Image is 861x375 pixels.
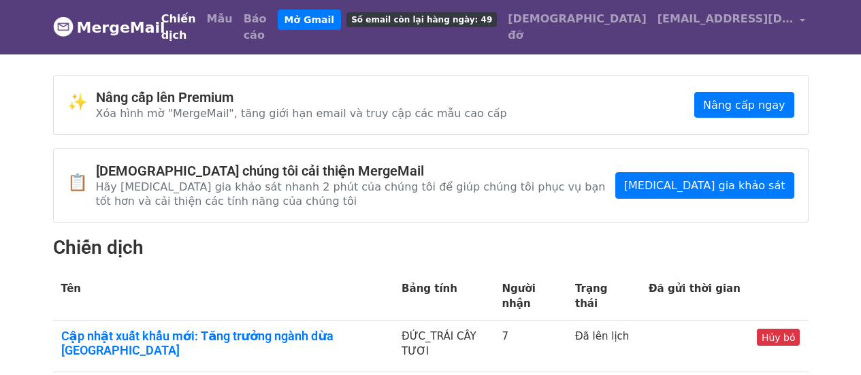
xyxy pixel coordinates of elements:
font: Đã gửi thời gian [649,282,741,295]
font: [DEMOGRAPHIC_DATA] đỡ [508,12,646,42]
font: Mẫu [207,12,233,25]
font: Hủy bỏ [762,331,796,342]
a: [DEMOGRAPHIC_DATA] đỡ [502,5,651,49]
font: Bảng tính [402,282,457,295]
a: [MEDICAL_DATA] gia khảo sát [615,172,794,199]
font: Người nhận [502,282,535,310]
font: Nâng cấp lên Premium [96,89,233,105]
a: Mở Gmail [278,10,342,30]
font: 7 [502,330,508,342]
font: Số email còn lại hàng ngày: 49 [351,15,492,25]
font: [MEDICAL_DATA] gia khảo sát [624,179,785,192]
a: Nâng cấp ngay [694,92,794,118]
img: Logo MergeMail [53,16,74,37]
a: Cập nhật xuất khẩu mới: Tăng trưởng ngành dừa [GEOGRAPHIC_DATA] [61,329,386,358]
a: Chiến dịch [156,5,201,49]
a: Hủy bỏ [757,329,800,346]
a: Số email còn lại hàng ngày: 49 [341,5,502,33]
div: Tiện ích trò chuyện [793,310,861,375]
iframe: Chat Widget [793,310,861,375]
font: Tên [61,282,82,295]
font: [DEMOGRAPHIC_DATA] chúng tôi cải thiện MergeMail [96,163,425,179]
font: Hãy [MEDICAL_DATA] gia khảo sát nhanh 2 phút của chúng tôi để giúp chúng tôi phục vụ bạn tốt hơn ... [96,180,606,208]
font: Đã lên lịch [575,330,629,342]
font: Trạng thái [575,282,608,310]
font: Chiến dịch [53,236,144,259]
a: MergeMail [53,13,145,42]
font: Chiến dịch [161,12,196,42]
font: ĐỨC_TRÁI CÂY TƯƠI [402,330,476,358]
font: 📋 [67,173,88,192]
font: ✨ [67,93,88,112]
font: Mở Gmail [285,14,335,25]
font: Báo cáo [244,12,267,42]
a: Báo cáo [238,5,272,49]
font: Nâng cấp ngay [703,98,785,111]
a: Mẫu [201,5,238,33]
font: MergeMail [77,19,165,36]
a: [EMAIL_ADDRESS][DOMAIN_NAME] [652,5,811,37]
font: Cập nhật xuất khẩu mới: Tăng trưởng ngành dừa [GEOGRAPHIC_DATA] [61,329,334,358]
font: Xóa hình mờ "MergeMail", tăng giới hạn email và truy cập các mẫu cao cấp [96,107,507,120]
